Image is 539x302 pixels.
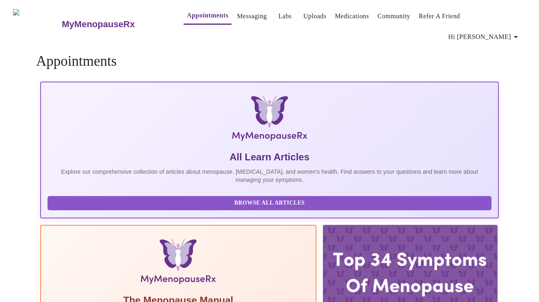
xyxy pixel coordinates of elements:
[300,8,330,24] button: Uploads
[61,10,167,39] a: MyMenopauseRx
[117,95,423,144] img: MyMenopauseRx Logo
[184,7,232,25] button: Appointments
[303,11,327,22] a: Uploads
[36,53,503,69] h4: Appointments
[62,19,135,30] h3: MyMenopauseRx
[48,151,491,164] h5: All Learn Articles
[234,8,270,24] button: Messaging
[237,11,266,22] a: Messaging
[448,31,521,43] span: Hi [PERSON_NAME]
[56,198,483,208] span: Browse All Articles
[419,11,460,22] a: Refer a Friend
[187,10,228,21] a: Appointments
[272,8,298,24] button: Labs
[278,11,292,22] a: Labs
[378,11,411,22] a: Community
[331,8,372,24] button: Medications
[335,11,369,22] a: Medications
[48,199,494,206] a: Browse All Articles
[445,29,524,45] button: Hi [PERSON_NAME]
[48,196,491,210] button: Browse All Articles
[13,9,61,39] img: MyMenopauseRx Logo
[374,8,414,24] button: Community
[416,8,463,24] button: Refer a Friend
[48,168,491,184] p: Explore our comprehensive collection of articles about menopause, [MEDICAL_DATA], and women's hea...
[89,239,267,287] img: Menopause Manual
